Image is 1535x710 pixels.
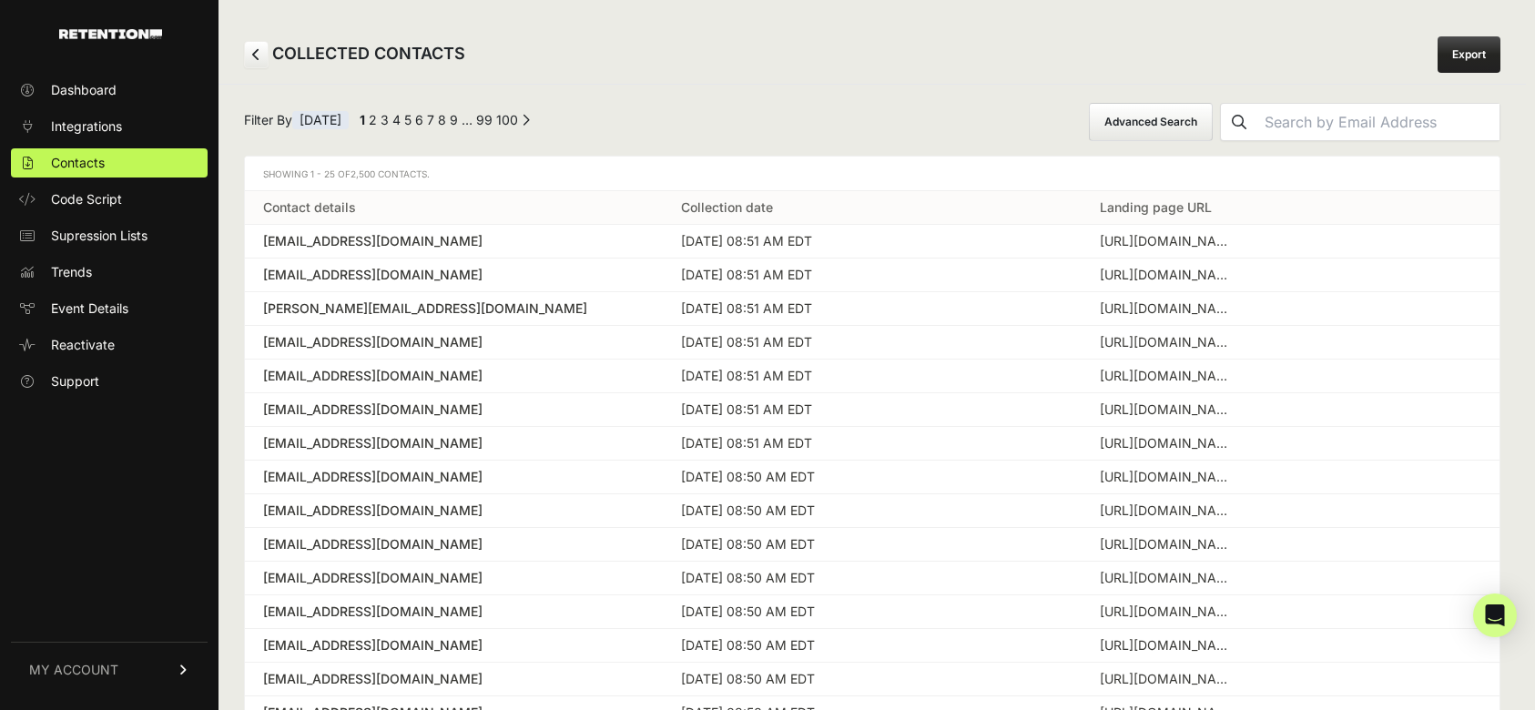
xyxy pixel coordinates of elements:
td: [DATE] 08:50 AM EDT [663,528,1081,562]
a: [EMAIL_ADDRESS][DOMAIN_NAME] [263,603,645,621]
td: [DATE] 08:51 AM EDT [663,427,1081,461]
a: Event Details [11,294,208,323]
div: https://www.christianpost.com/news/palantir-ceo-peter-thiel-to-lead-4-part-series-on-the-antichri... [1100,535,1236,553]
h2: COLLECTED CONTACTS [244,41,465,68]
div: https://www.christianpost.com/news/palantir-ceo-peter-thiel-to-lead-4-part-series-on-the-antichri... [1100,569,1236,587]
a: [EMAIL_ADDRESS][DOMAIN_NAME] [263,401,645,419]
span: Supression Lists [51,227,147,245]
a: [EMAIL_ADDRESS][DOMAIN_NAME] [263,367,645,385]
a: Code Script [11,185,208,214]
a: Dashboard [11,76,208,105]
a: Landing page URL [1100,199,1212,215]
button: Advanced Search [1089,103,1213,141]
a: Page 4 [392,112,401,127]
td: [DATE] 08:51 AM EDT [663,326,1081,360]
img: Retention.com [59,29,162,39]
a: [EMAIL_ADDRESS][DOMAIN_NAME] [263,266,645,284]
td: [DATE] 08:50 AM EDT [663,595,1081,629]
a: [EMAIL_ADDRESS][DOMAIN_NAME] [263,636,645,654]
span: Dashboard [51,81,117,99]
td: [DATE] 08:50 AM EDT [663,663,1081,696]
a: Page 99 [476,112,493,127]
span: Code Script [51,190,122,208]
span: Filter By [244,111,349,134]
div: https://www.christianpost.com/news/palantir-ceo-peter-thiel-to-lead-4-part-series-on-the-antichri... [1100,468,1236,486]
div: https://www.christianpost.com/news/palantir-ceo-peter-thiel-to-lead-4-part-series-on-the-antichri... [1100,401,1236,419]
a: Page 3 [381,112,389,127]
td: [DATE] 08:51 AM EDT [663,259,1081,292]
a: [EMAIL_ADDRESS][DOMAIN_NAME] [263,434,645,452]
div: https://www.christianpost.com/voices/its-time-for-christians-to-reclaim-biblical-meaning-of-labor... [1100,434,1236,452]
a: MY ACCOUNT [11,642,208,697]
a: [EMAIL_ADDRESS][DOMAIN_NAME] [263,502,645,520]
td: [DATE] 08:50 AM EDT [663,461,1081,494]
em: Page 1 [360,112,365,127]
td: [DATE] 08:50 AM EDT [663,494,1081,528]
a: Page 2 [369,112,377,127]
a: [PERSON_NAME][EMAIL_ADDRESS][DOMAIN_NAME] [263,299,645,318]
span: Event Details [51,299,128,318]
a: Page 100 [496,112,518,127]
div: Open Intercom Messenger [1473,593,1517,637]
span: 2,500 Contacts. [351,168,430,179]
td: [DATE] 08:50 AM EDT [663,562,1081,595]
a: [EMAIL_ADDRESS][DOMAIN_NAME] [263,670,645,688]
a: [EMAIL_ADDRESS][DOMAIN_NAME] [263,333,645,351]
div: https://www.christianpost.com/news/palantir-ceo-peter-thiel-to-lead-4-part-series-on-the-antichri... [1100,367,1236,385]
span: [DATE] [292,111,349,129]
span: Trends [51,263,92,281]
td: [DATE] 08:51 AM EDT [663,292,1081,326]
a: Contacts [11,148,208,177]
a: Supression Lists [11,221,208,250]
a: Collection date [681,199,773,215]
div: https://www.christianpost.com/news/palantir-ceo-peter-thiel-to-lead-4-part-series-on-the-antichri... [1100,502,1236,520]
div: https://www.christianpost.com/news/palantir-ceo-peter-thiel-to-lead-4-part-series-on-the-antichri... [1100,636,1236,654]
a: Page 6 [415,112,423,127]
a: [EMAIL_ADDRESS][DOMAIN_NAME] [263,535,645,553]
a: Page 9 [450,112,458,127]
a: [EMAIL_ADDRESS][DOMAIN_NAME] [263,232,645,250]
div: https://www.christianpost.com/news/palantir-ceo-peter-thiel-to-lead-4-part-series-on-the-antichri... [1100,333,1236,351]
div: https://www.christianpost.com/news/palantir-ceo-peter-thiel-to-lead-4-part-series-on-the-antichri... [1100,603,1236,621]
a: Integrations [11,112,208,141]
div: https://www.christianpost.com/news/palantir-ceo-peter-thiel-to-lead-4-part-series-on-the-antichri... [1100,232,1236,250]
input: Search by Email Address [1257,104,1499,140]
a: Trends [11,258,208,287]
span: MY ACCOUNT [29,661,118,679]
span: Contacts [51,154,105,172]
a: Export [1438,36,1500,73]
a: [EMAIL_ADDRESS][DOMAIN_NAME] [263,569,645,587]
div: https://www.christianpost.com/news/palantir-ceo-peter-thiel-to-lead-4-part-series-on-the-antichri... [1100,299,1236,318]
div: https://www.christianpost.com/news/palantir-ceo-peter-thiel-to-lead-4-part-series-on-the-antichri... [1100,266,1236,284]
span: Showing 1 - 25 of [263,168,430,179]
a: Reactivate [11,330,208,360]
a: Page 8 [438,112,446,127]
td: [DATE] 08:51 AM EDT [663,360,1081,393]
td: [DATE] 08:51 AM EDT [663,225,1081,259]
a: Page 5 [404,112,412,127]
a: Page 7 [427,112,434,127]
span: Reactivate [51,336,115,354]
td: [DATE] 08:51 AM EDT [663,393,1081,427]
span: … [462,112,473,127]
div: https://www.christianpost.com/news/archaeologists-unearth-massive-wall-where-jesus-healed-blind-m... [1100,670,1236,688]
a: Contact details [263,199,356,215]
div: Pagination [356,111,530,134]
a: [EMAIL_ADDRESS][DOMAIN_NAME] [263,468,645,486]
span: Support [51,372,99,390]
td: [DATE] 08:50 AM EDT [663,629,1081,663]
